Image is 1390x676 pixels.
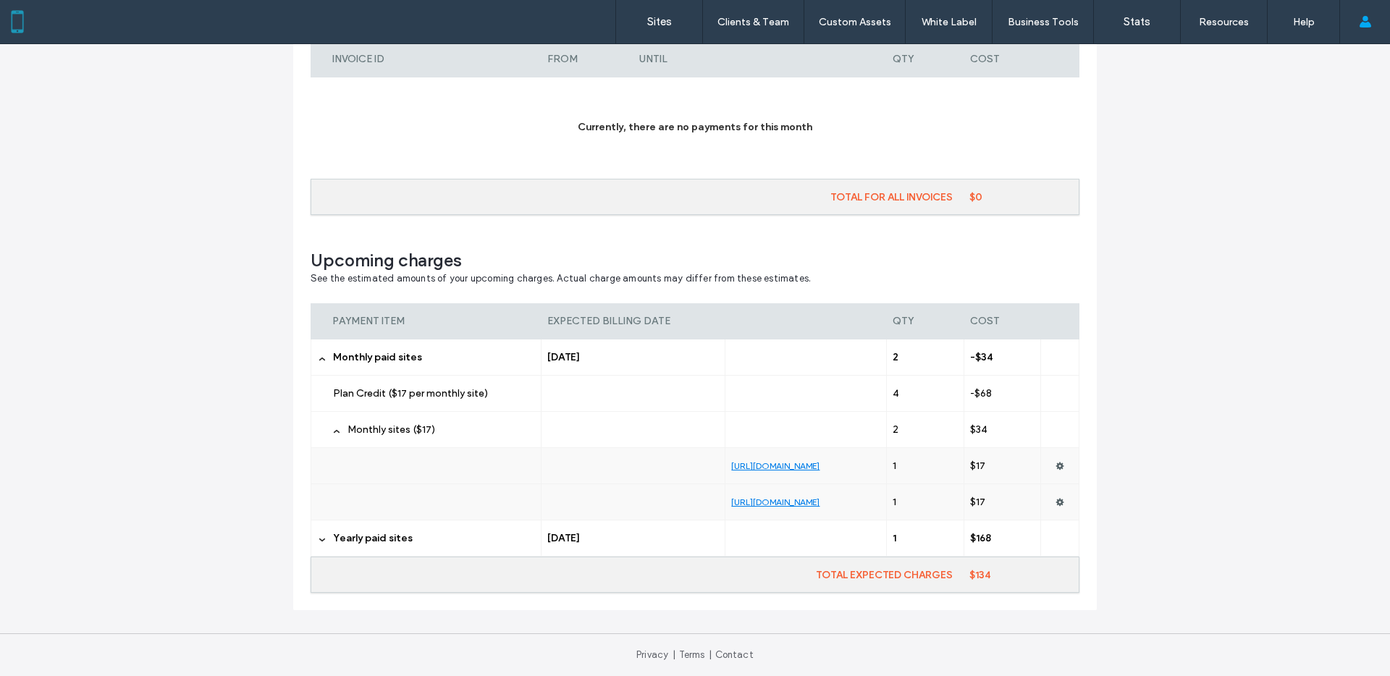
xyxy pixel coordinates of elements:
span: $34 [970,423,987,436]
span: 1 [893,460,896,472]
span: Monthly paid sites [333,351,422,363]
span: | [673,649,675,660]
span: COST [970,53,1000,65]
span: PAYMENT ITEM [332,315,405,327]
span: TOTAL FOR ALL INVOICES [830,191,953,203]
span: Plan Credit ($17 per monthly site) [333,387,488,400]
span: 1 [893,496,896,508]
label: Sites [647,15,672,28]
label: Resources [1199,16,1249,28]
a: [URL][DOMAIN_NAME] [731,497,820,507]
span: UNTIL [639,53,667,65]
span: FROM [547,53,578,65]
label: Help [1293,16,1315,28]
a: [URL][DOMAIN_NAME] [731,460,820,471]
span: See the estimated amounts of your upcoming charges. Actual charge amounts may differ from these e... [311,271,1079,286]
label: $0 [964,191,1079,203]
label: Business Tools [1008,16,1079,28]
label: Custom Assets [819,16,891,28]
a: Privacy [636,649,668,660]
span: $168 [970,532,991,544]
span: Upcoming charges [311,250,1079,271]
a: Contact [715,649,754,660]
span: Currently, there are no payments for this month [578,121,812,133]
label: Clients & Team [717,16,789,28]
span: 2 [893,423,898,436]
span: $17 [970,496,985,508]
span: -$34 [970,351,993,363]
span: 1 [893,532,896,544]
span: | [709,649,712,660]
label: Stats [1124,15,1150,28]
span: TOTAL EXPECTED CHARGES [816,569,953,581]
span: INVOICE ID [332,53,384,65]
span: [DATE] [547,351,580,363]
span: -$68 [970,387,992,400]
span: QTY [893,53,914,65]
span: 2 [893,351,898,363]
span: $17 [970,460,985,472]
span: Help [33,10,63,23]
span: 4 [893,387,899,400]
span: COST [970,315,1000,327]
span: Monthly sites ($17) [347,423,435,436]
label: White Label [922,16,977,28]
span: EXPECTED BILLING DATE [547,315,670,327]
span: Yearly paid sites [333,532,413,544]
label: $134 [964,569,1079,581]
span: QTY [893,315,914,327]
span: [DATE] [547,532,580,544]
a: Terms [679,649,705,660]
